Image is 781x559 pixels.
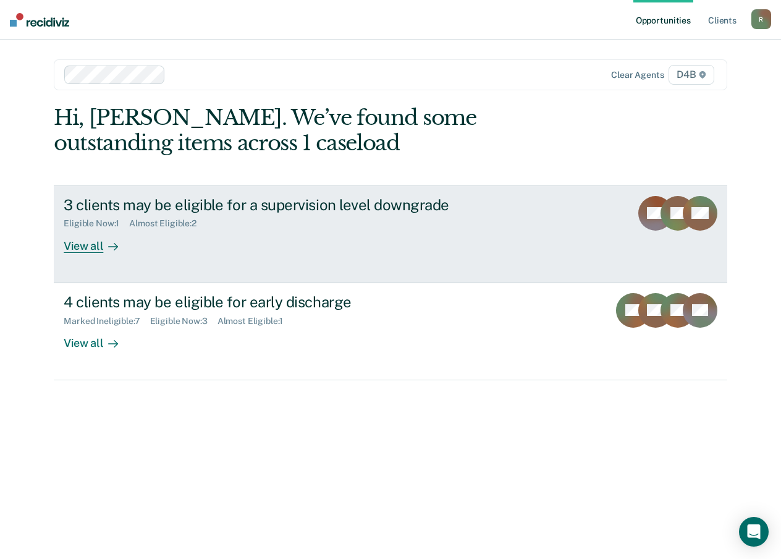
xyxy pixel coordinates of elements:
[669,65,714,85] span: D4B
[54,283,727,380] a: 4 clients may be eligible for early dischargeMarked Ineligible:7Eligible Now:3Almost Eligible:1Vi...
[54,186,727,283] a: 3 clients may be eligible for a supervision level downgradeEligible Now:1Almost Eligible:2View all
[64,218,129,229] div: Eligible Now : 1
[64,293,497,311] div: 4 clients may be eligible for early discharge
[10,13,69,27] img: Recidiviz
[739,517,769,547] div: Open Intercom Messenger
[64,229,133,253] div: View all
[54,105,593,156] div: Hi, [PERSON_NAME]. We’ve found some outstanding items across 1 caseload
[64,316,150,326] div: Marked Ineligible : 7
[217,316,293,326] div: Almost Eligible : 1
[611,70,664,80] div: Clear agents
[751,9,771,29] button: R
[150,316,217,326] div: Eligible Now : 3
[129,218,206,229] div: Almost Eligible : 2
[64,326,133,350] div: View all
[64,196,497,214] div: 3 clients may be eligible for a supervision level downgrade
